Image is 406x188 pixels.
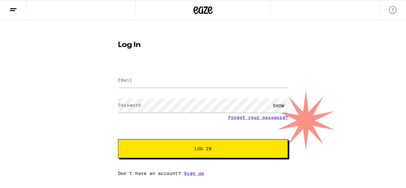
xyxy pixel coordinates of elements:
div: SHOW [269,98,288,113]
label: Email [118,77,132,83]
span: Log In [194,146,212,151]
div: Don't have an account? [118,171,288,176]
h1: Log In [118,41,288,49]
input: Email [118,73,288,88]
a: Sign up [184,171,204,176]
button: Log In [118,139,288,158]
label: Password [118,103,141,108]
a: Forgot your password? [228,115,288,120]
